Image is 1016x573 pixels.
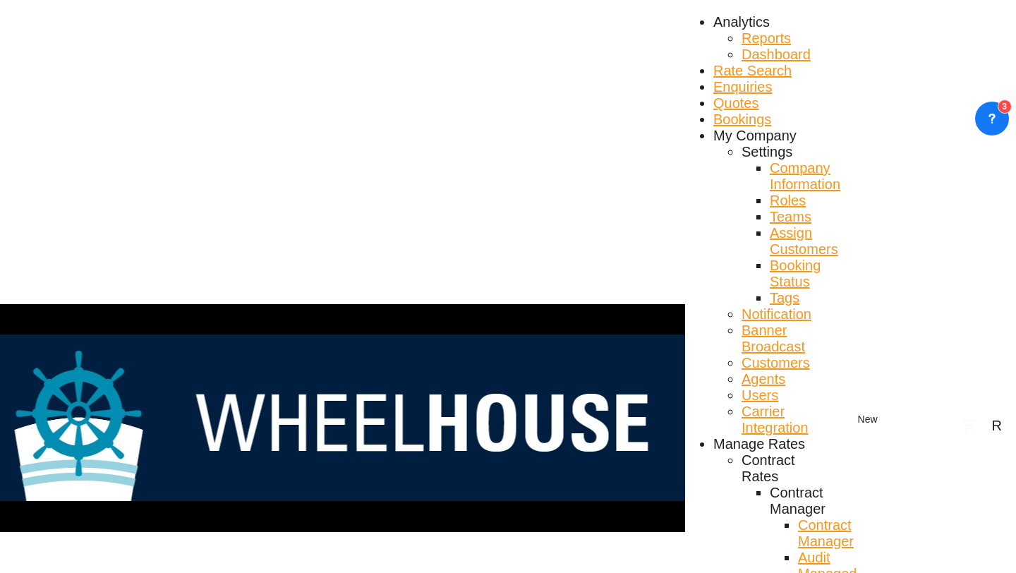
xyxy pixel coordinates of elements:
a: Quotes [713,95,758,111]
span: Banner Broadcast [742,322,805,354]
span: Bookings [713,111,771,127]
span: Contract Manager [798,517,854,549]
div: My Company [713,128,797,144]
span: My Company [713,128,797,143]
div: Settings [742,144,792,160]
span: Settings [742,144,792,159]
a: Booking Status [770,258,821,290]
a: Tags [770,290,799,306]
md-icon: icon-chevron-down [878,411,895,428]
md-icon: icon-plus 400-fg [841,411,858,428]
span: Teams [770,209,811,224]
span: Booking Status [770,258,821,289]
span: Contract Rates [742,452,795,484]
a: Users [742,387,778,404]
a: Notification [742,306,811,322]
a: Roles [770,193,806,209]
span: Customers [742,355,810,370]
a: Assign Customers [770,225,838,258]
span: Users [742,387,778,403]
span: Contract Manager [770,485,825,517]
span: Analytics [713,14,770,30]
span: Carrier Integration [742,404,809,435]
a: Contract Manager [798,517,854,550]
div: R [992,418,1002,434]
a: Agents [742,371,785,387]
a: Enquiries [713,79,772,95]
span: Dashboard [742,47,811,62]
span: Roles [770,193,806,208]
a: Reports [742,30,791,47]
a: Rate Search [713,63,792,79]
span: Assign Customers [770,225,838,257]
span: Help [930,416,947,434]
a: Bookings [713,111,771,128]
div: Contract Rates [742,452,820,485]
span: Reports [742,30,791,46]
a: Banner Broadcast [742,322,820,355]
a: Dashboard [742,47,811,63]
span: Company Information [770,160,840,192]
button: icon-plus 400-fgNewicon-chevron-down [834,406,902,434]
span: Rate Search [713,63,792,78]
a: Carrier Integration [742,404,820,436]
a: Customers [742,355,810,371]
a: Teams [770,209,811,225]
a: Company Information [770,160,840,193]
span: Manage Rates [713,436,805,452]
span: New [841,414,895,425]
